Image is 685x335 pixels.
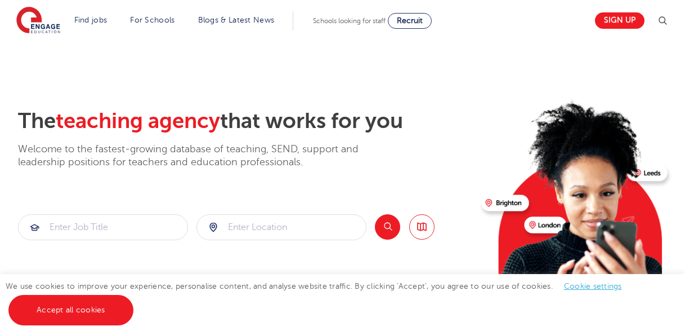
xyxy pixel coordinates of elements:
p: Welcome to the fastest-growing database of teaching, SEND, support and leadership positions for t... [18,143,389,169]
div: Submit [18,214,188,240]
a: For Schools [130,16,174,24]
span: We use cookies to improve your experience, personalise content, and analyse website traffic. By c... [6,282,633,314]
span: Recruit [397,16,423,25]
a: Sign up [595,12,644,29]
a: Recruit [388,13,432,29]
a: Blogs & Latest News [198,16,275,24]
a: Find jobs [74,16,108,24]
a: Cookie settings [564,282,622,290]
span: teaching agency [56,109,220,133]
button: Search [375,214,400,240]
input: Submit [197,215,366,240]
img: Engage Education [16,7,60,35]
div: Submit [196,214,366,240]
h2: The that works for you [18,108,472,134]
input: Submit [19,215,187,240]
a: Accept all cookies [8,295,133,325]
span: Schools looking for staff [313,17,386,25]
